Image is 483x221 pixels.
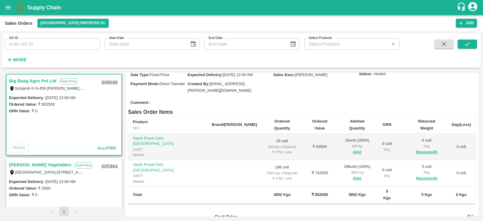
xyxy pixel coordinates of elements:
b: Product [133,120,148,124]
a: Supply Chain [27,3,457,12]
div: 0 Kg [382,173,392,178]
div: 0 unit [411,164,442,182]
div: 198 unit ( 100 %) [342,164,372,182]
label: End Date [209,36,222,40]
label: ₹ 802500 [38,102,55,107]
td: ₹ 60000 [302,134,337,160]
input: Select Products [306,40,388,48]
div: 0 unit [382,141,392,152]
label: Expected Delivery : [9,95,44,100]
div: ₹ 3750 / Unit [267,176,297,181]
p: Fruit Price [215,213,280,220]
button: open drawer [1,1,15,14]
div: 0 Kg [382,147,392,152]
label: GRN Value: [9,109,30,113]
label: Sonjamb G N 459 [PERSON_NAME] , Nashik [GEOGRAPHIC_DATA], [GEOGRAPHIC_DATA], [GEOGRAPHIC_DATA], [... [15,86,324,91]
input: End Date [204,38,285,50]
button: Reasons(0) [411,149,442,156]
span: Fixed Price [150,72,169,77]
div: 0 Kg [411,170,442,175]
b: Total [133,192,142,197]
div: ₹ 3750 / Unit [267,149,297,155]
label: ₹ 0 [32,109,37,113]
b: Supply Chain [27,5,61,11]
b: 3852 Kgs [348,192,366,197]
label: [DATE] 12:00 AM [45,179,75,184]
label: Select Products [309,36,332,40]
button: Allot [353,149,361,156]
label: [DATE] 12:00 AM [45,95,75,100]
b: 0 Kgs [456,192,466,197]
label: Status: [359,71,372,77]
div: Allotted [133,179,202,184]
td: 16 unit [262,134,302,160]
p: Fixed Price [74,162,92,168]
label: Sale Type : [130,72,150,77]
label: Comment : [130,100,151,106]
div: 606568 [98,76,121,90]
button: Choose date [187,38,199,50]
input: Start Date [105,38,185,50]
div: 100CT [133,173,202,178]
td: ₹ 742500 [302,160,337,186]
b: 0 Kgs [421,192,432,197]
span: [EMAIL_ADDRESS][PERSON_NAME][DOMAIN_NAME] [187,82,251,93]
span: Alloted [373,71,385,77]
label: Expected Delivery : [9,179,44,184]
b: Allotted Quantity [349,119,365,130]
div: SKU [133,125,202,131]
td: 0 unit [447,160,476,186]
label: Expected Delivery : [187,72,222,77]
label: ₹ 2000 [38,186,50,191]
span: [PERSON_NAME] [295,72,328,77]
strong: More [13,57,27,62]
span: Alloted [98,146,116,150]
b: Returned Weight [418,119,435,130]
nav: pagination navigation [47,207,81,216]
label: ₹ 0 [32,193,37,197]
span: [DATE] 12:00 AM [223,72,253,77]
div: 0 Kg [411,143,442,149]
label: Created By : [187,82,210,86]
button: Allot [353,175,361,182]
label: [GEOGRAPHIC_DATA]-[STREET_ADDRESS] [15,170,96,175]
div: 3564 Kg [342,170,372,175]
label: Ordered Value: [9,102,37,107]
div: 288 Kg [342,143,372,149]
b: Ordered Quantity [274,119,290,130]
button: More [5,55,28,65]
b: Brand/[PERSON_NAME] [212,122,257,127]
label: SO ID [9,36,18,40]
button: Reasons(0) [411,175,442,182]
span: Direct Transfer [159,82,185,86]
a: [PERSON_NAME] Vegetables [9,161,71,169]
div: 0 unit [411,138,442,156]
b: 0 Kgs [383,189,391,200]
input: Enter SO ID [5,38,100,50]
h6: Sales Order Items [128,108,476,116]
button: page 1 [59,207,69,216]
p: Apple Royal Gala [GEOGRAPHIC_DATA] [133,162,202,173]
div: 110CT [133,147,202,152]
div: 0 unit [382,167,392,178]
b: ₹ 802500 [312,192,328,197]
button: Choose date [287,38,299,50]
button: Select DC [37,19,109,27]
h6: ₹ 0 [430,213,473,219]
b: Gap(Loss) [452,122,471,127]
div: Sales Orders [5,19,33,27]
div: 16 unit ( 100 %) [342,138,372,156]
td: 0 unit [447,134,476,160]
label: Start Date [109,36,124,40]
label: Ordered Value: [9,186,37,191]
div: 288 kgs (18kg/unit) [267,144,297,149]
p: Fixed Price [59,78,78,85]
b: Ordered Value [312,119,328,130]
b: GRN [383,122,392,127]
b: 3852 Kgs [273,192,291,197]
label: Payment Mode : [130,82,159,86]
div: Allotted [133,152,202,158]
label: GRN Value: [9,193,30,197]
td: 198 unit [262,160,302,186]
label: Sales Exec : [273,72,295,77]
